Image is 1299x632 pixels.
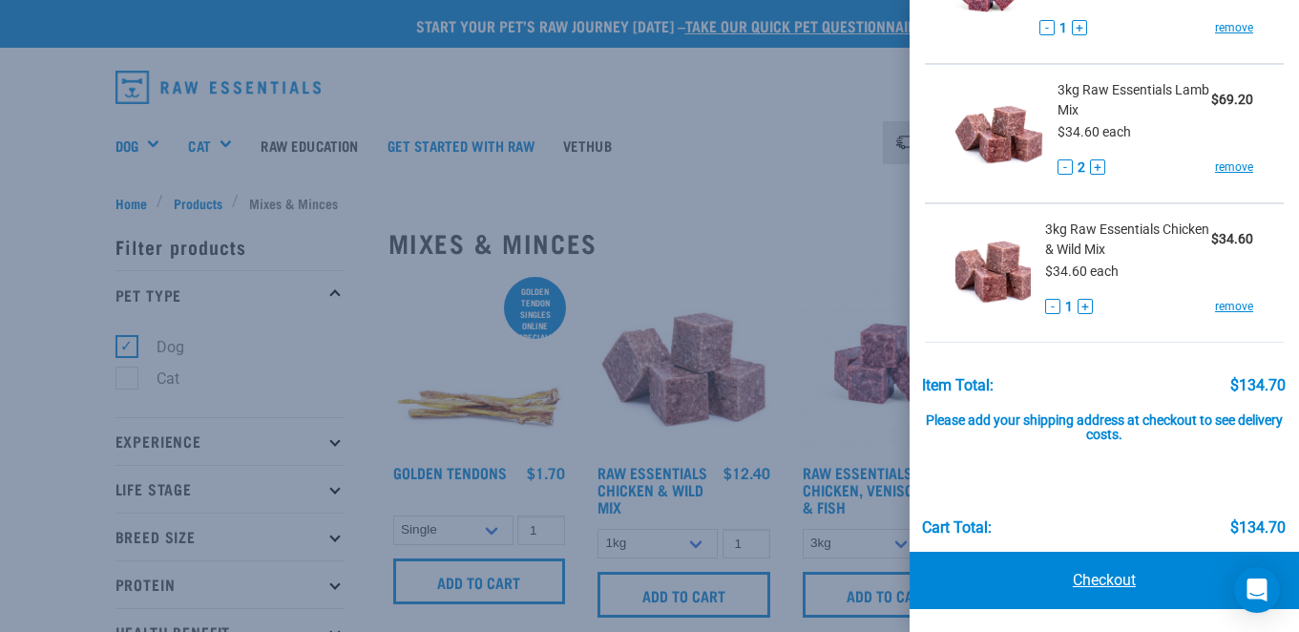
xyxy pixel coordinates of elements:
[955,220,1032,318] img: Raw Essentials Chicken & Wild Mix
[1211,231,1253,246] strong: $34.60
[1078,299,1093,314] button: +
[910,552,1299,609] a: Checkout
[922,394,1286,444] div: Please add your shipping address at checkout to see delivery costs.
[1215,19,1253,36] a: remove
[922,519,992,537] div: Cart total:
[1215,298,1253,315] a: remove
[1045,299,1060,314] button: -
[922,377,994,394] div: Item Total:
[1045,263,1119,279] span: $34.60 each
[1230,377,1286,394] div: $134.70
[1215,158,1253,176] a: remove
[1072,20,1087,35] button: +
[1058,80,1211,120] span: 3kg Raw Essentials Lamb Mix
[955,80,1044,179] img: Raw Essentials Lamb Mix
[1234,567,1280,613] div: Open Intercom Messenger
[1230,519,1286,537] div: $134.70
[1058,159,1073,175] button: -
[1059,18,1067,38] span: 1
[1045,220,1211,260] span: 3kg Raw Essentials Chicken & Wild Mix
[1039,20,1055,35] button: -
[1078,158,1085,178] span: 2
[1065,297,1073,317] span: 1
[1058,124,1131,139] span: $34.60 each
[1090,159,1105,175] button: +
[1211,92,1253,107] strong: $69.20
